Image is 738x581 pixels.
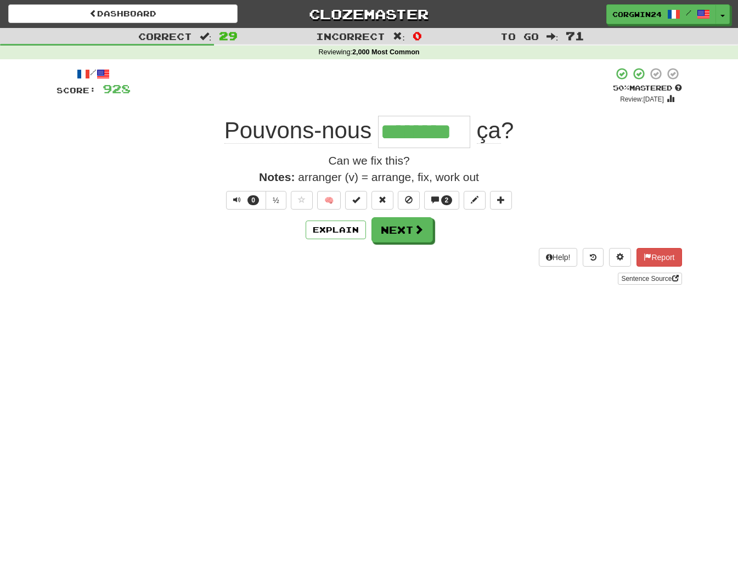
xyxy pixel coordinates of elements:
button: Round history (alt+y) [583,248,604,267]
button: 🧠 [317,191,341,210]
button: Reset to 0% Mastered (alt+r) [371,191,393,210]
button: Help! [539,248,578,267]
span: Score: [57,86,96,95]
span: 71 [566,29,584,42]
div: Can we fix this? [57,153,682,169]
strong: 2,000 Most Common [352,48,419,56]
button: Set this sentence to 100% Mastered (alt+m) [345,191,367,210]
span: 50 % [613,83,629,92]
button: Favorite sentence (alt+f) [291,191,313,210]
a: Clozemaster [254,4,483,24]
div: / [57,67,131,81]
span: / [686,9,691,16]
span: : [200,32,212,41]
button: ½ [266,191,286,210]
div: Mastered [613,83,682,93]
div: Text-to-speech controls [224,191,286,210]
a: Sentence Source [618,273,681,285]
button: Ignore sentence (alt+i) [398,191,420,210]
span: 0 [413,29,422,42]
span: 0 [247,195,259,205]
span: 2 [445,196,449,204]
span: 29 [219,29,238,42]
span: To go [500,31,539,42]
button: Edit sentence (alt+d) [464,191,486,210]
button: Add to collection (alt+a) [490,191,512,210]
span: Incorrect [316,31,385,42]
span: Correct [138,31,192,42]
div: arranger (v) = arrange, fix, work out [57,169,682,185]
small: Review: [DATE] [620,95,664,103]
a: corgwin24 / [606,4,716,24]
a: Dashboard [8,4,238,23]
span: : [547,32,559,41]
span: ? [470,117,514,144]
button: Report [636,248,681,267]
button: 2 [424,191,460,210]
span: corgwin24 [612,9,662,19]
span: ça [477,117,501,144]
button: 0 [226,191,266,210]
span: Pouvons-nous [224,117,372,144]
button: Explain [306,221,366,239]
span: 928 [103,82,131,95]
button: Next [371,217,433,242]
span: : [393,32,405,41]
strong: Notes: [259,171,295,183]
